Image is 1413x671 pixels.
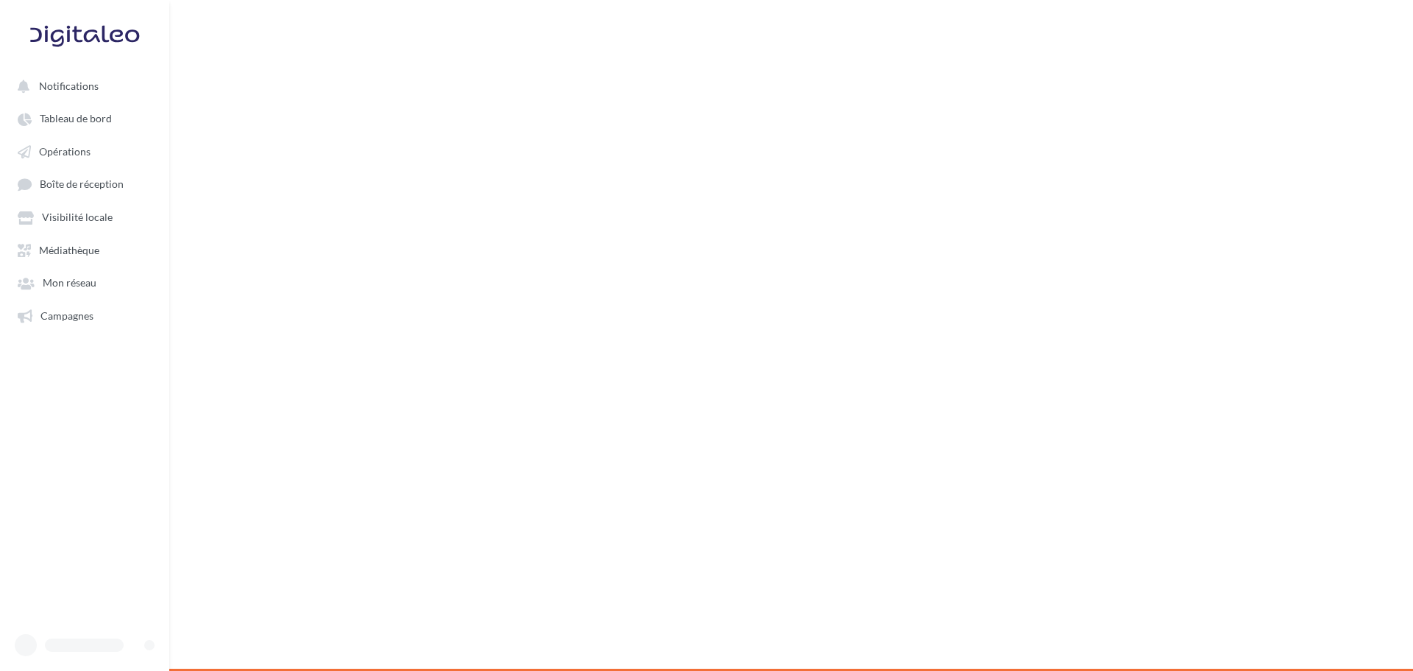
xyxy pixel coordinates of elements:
[43,277,96,289] span: Mon réseau
[9,203,160,230] a: Visibilité locale
[39,244,99,256] span: Médiathèque
[9,72,155,99] button: Notifications
[9,105,160,131] a: Tableau de bord
[39,80,99,92] span: Notifications
[9,170,160,197] a: Boîte de réception
[40,178,124,191] span: Boîte de réception
[39,145,91,158] span: Opérations
[40,113,112,125] span: Tableau de bord
[40,309,93,322] span: Campagnes
[9,138,160,164] a: Opérations
[9,302,160,329] a: Campagnes
[9,269,160,295] a: Mon réseau
[9,236,160,263] a: Médiathèque
[42,211,113,224] span: Visibilité locale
